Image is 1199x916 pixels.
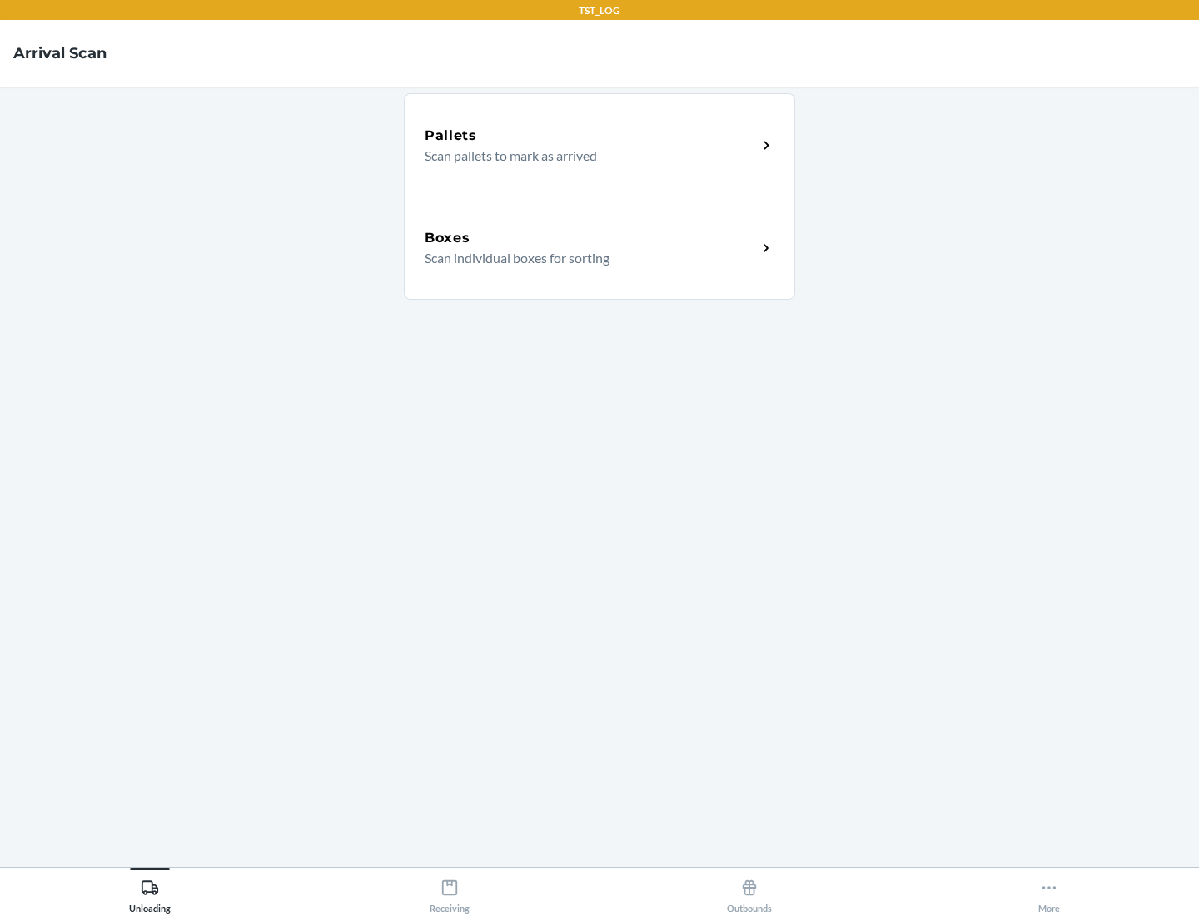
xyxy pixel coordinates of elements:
a: BoxesScan individual boxes for sorting [404,197,795,300]
h5: Boxes [425,228,470,248]
button: Receiving [300,868,599,914]
button: More [899,868,1199,914]
button: Outbounds [599,868,899,914]
p: Scan individual boxes for sorting [425,248,744,268]
p: TST_LOG [579,3,620,18]
a: PalletsScan pallets to mark as arrived [404,93,795,197]
h4: Arrival Scan [13,42,107,64]
div: Outbounds [727,872,772,914]
div: Receiving [430,872,470,914]
div: More [1038,872,1060,914]
p: Scan pallets to mark as arrived [425,146,744,166]
h5: Pallets [425,126,477,146]
div: Unloading [129,872,171,914]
